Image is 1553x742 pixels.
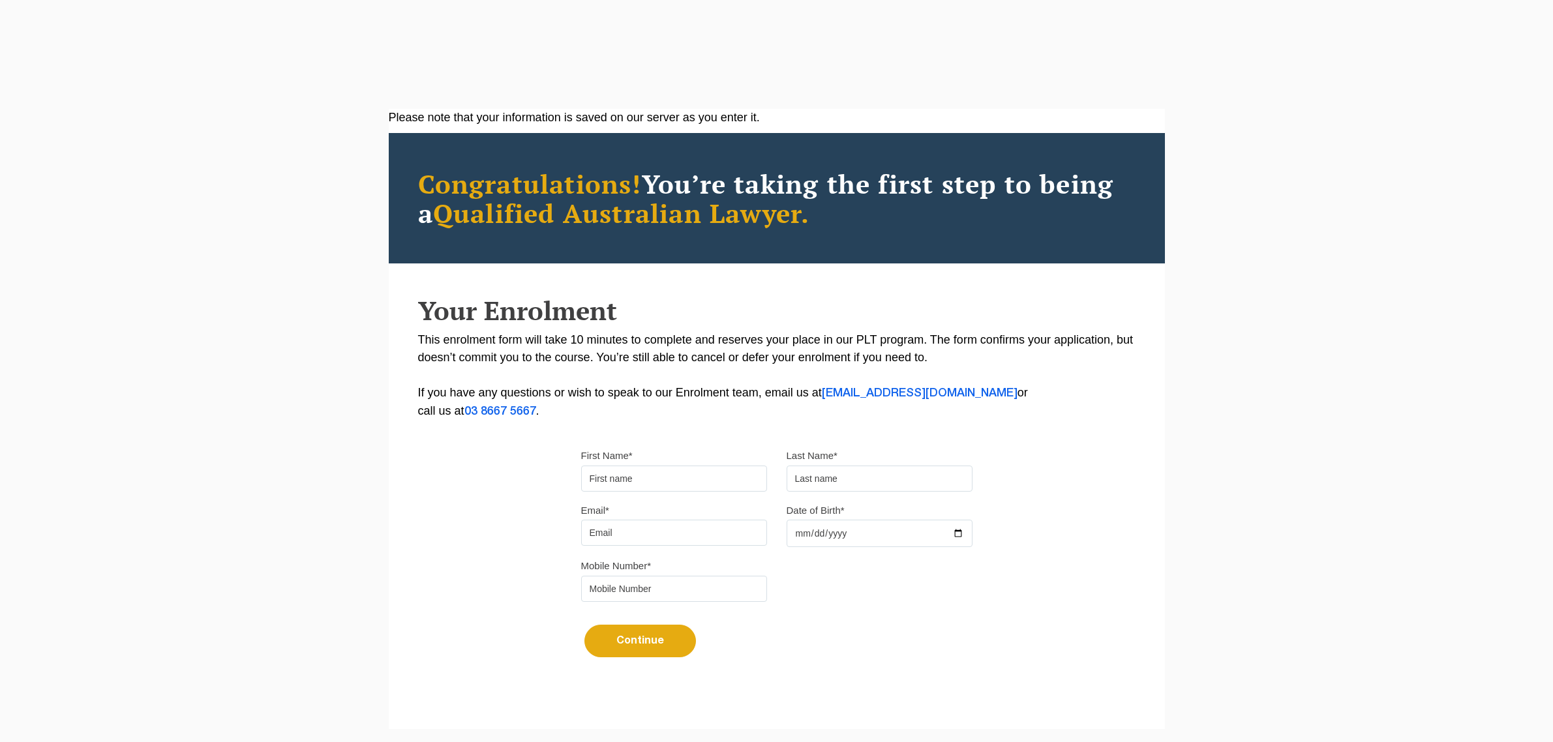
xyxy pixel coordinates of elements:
span: Congratulations! [418,166,642,201]
label: Email* [581,504,609,517]
input: Last name [787,466,973,492]
input: First name [581,466,767,492]
p: This enrolment form will take 10 minutes to complete and reserves your place in our PLT program. ... [418,331,1136,421]
a: [EMAIL_ADDRESS][DOMAIN_NAME] [822,388,1018,398]
input: Mobile Number [581,576,767,602]
a: 03 8667 5667 [464,406,536,417]
label: Mobile Number* [581,559,652,572]
label: Last Name* [787,449,837,462]
span: Qualified Australian Lawyer. [433,196,810,230]
h2: Your Enrolment [418,296,1136,325]
button: Continue [584,625,696,657]
input: Email [581,520,767,546]
label: Date of Birth* [787,504,845,517]
div: Please note that your information is saved on our server as you enter it. [389,109,1165,126]
h2: You’re taking the first step to being a [418,169,1136,228]
label: First Name* [581,449,633,462]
